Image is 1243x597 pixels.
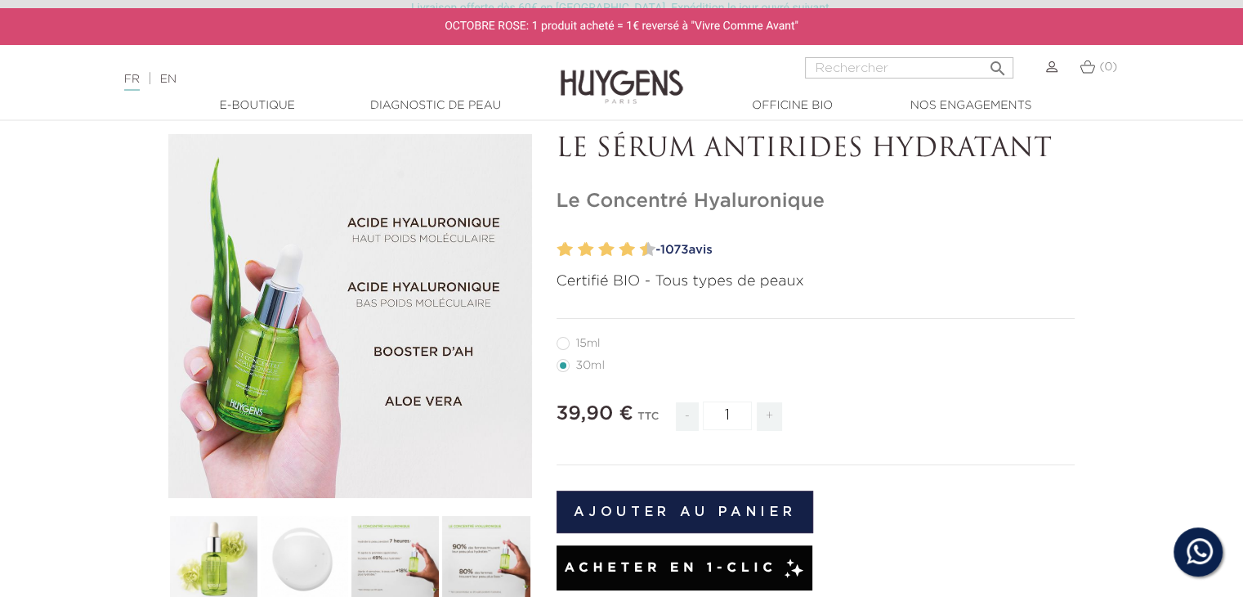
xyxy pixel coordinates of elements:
label: 30ml [557,359,624,372]
label: 2 [561,238,573,262]
div: | [116,70,506,89]
label: 7 [615,238,621,262]
a: -1073avis [651,238,1075,263]
span: - [676,402,699,431]
i:  [987,54,1007,74]
a: Diagnostic de peau [354,97,517,114]
label: 4 [581,238,593,262]
a: Nos engagements [889,97,1053,114]
button: Ajouter au panier [557,491,814,533]
label: 1 [554,238,560,262]
a: E-Boutique [176,97,339,114]
p: Certifié BIO - Tous types de peaux [557,271,1075,293]
label: 6 [602,238,615,262]
label: 9 [637,238,642,262]
h1: Le Concentré Hyaluronique [557,190,1075,213]
span: 39,90 € [557,404,633,424]
a: FR [124,74,140,91]
div: TTC [637,399,659,443]
button:  [982,52,1012,74]
label: 5 [595,238,601,262]
input: Rechercher [805,57,1013,79]
span: (0) [1099,61,1117,73]
label: 8 [623,238,635,262]
p: LE SÉRUM ANTIRIDES HYDRATANT [557,134,1075,165]
img: Huygens [561,43,683,106]
label: 15ml [557,337,620,350]
label: 10 [643,238,655,262]
input: Quantité [703,402,752,430]
a: EN [160,74,177,85]
a: Officine Bio [711,97,874,114]
span: + [757,402,783,431]
label: 3 [575,238,580,262]
span: 1073 [660,244,689,256]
